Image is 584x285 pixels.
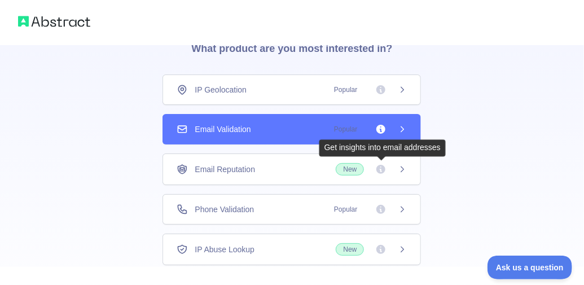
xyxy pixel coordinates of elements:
span: IP Geolocation [195,84,247,95]
span: Popular [327,124,364,135]
span: New [336,163,364,176]
span: Email Reputation [195,164,255,175]
span: Phone Validation [195,204,254,215]
iframe: Toggle Customer Support [488,256,573,279]
span: Popular [327,84,364,95]
h3: What product are you most interested in? [173,18,410,74]
span: Popular [327,204,364,215]
span: New [336,243,364,256]
span: IP Abuse Lookup [195,244,254,255]
span: Email Validation [195,124,251,135]
img: Abstract logo [18,14,90,29]
div: Get insights into email addresses [324,143,441,154]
